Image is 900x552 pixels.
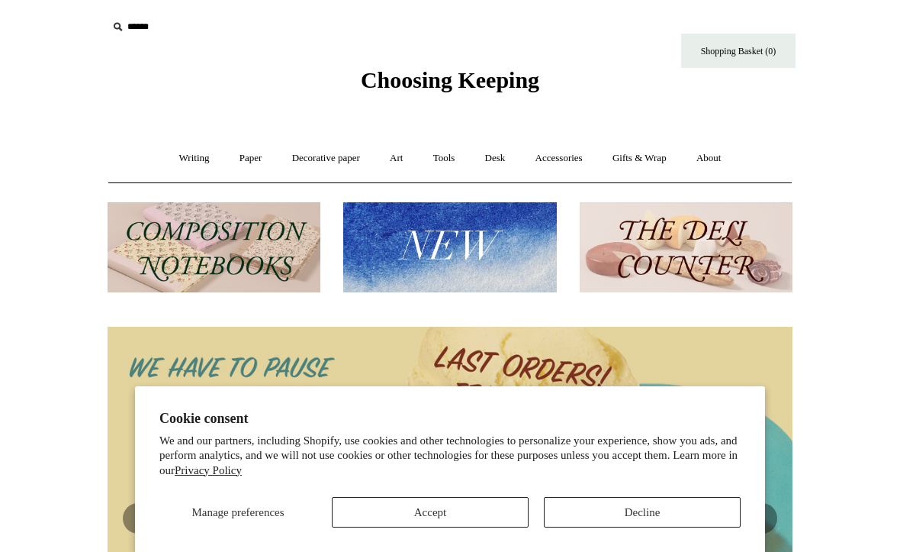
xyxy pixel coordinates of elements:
[522,138,596,179] a: Accessories
[361,67,539,92] span: Choosing Keeping
[599,138,680,179] a: Gifts & Wrap
[226,138,276,179] a: Paper
[191,506,284,518] span: Manage preferences
[343,202,556,293] img: New.jpg__PID:f73bdf93-380a-4a35-bcfe-7823039498e1
[419,138,469,179] a: Tools
[471,138,519,179] a: Desk
[166,138,223,179] a: Writing
[278,138,374,179] a: Decorative paper
[123,503,153,534] button: Previous
[108,202,320,293] img: 202302 Composition ledgers.jpg__PID:69722ee6-fa44-49dd-a067-31375e5d54ec
[159,411,741,427] h2: Cookie consent
[332,497,529,528] button: Accept
[580,202,792,293] img: The Deli Counter
[376,138,416,179] a: Art
[159,497,317,528] button: Manage preferences
[159,434,741,479] p: We and our partners, including Shopify, use cookies and other technologies to personalize your ex...
[175,464,242,476] a: Privacy Policy
[683,138,735,179] a: About
[681,34,796,68] a: Shopping Basket (0)
[361,79,539,90] a: Choosing Keeping
[544,497,741,528] button: Decline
